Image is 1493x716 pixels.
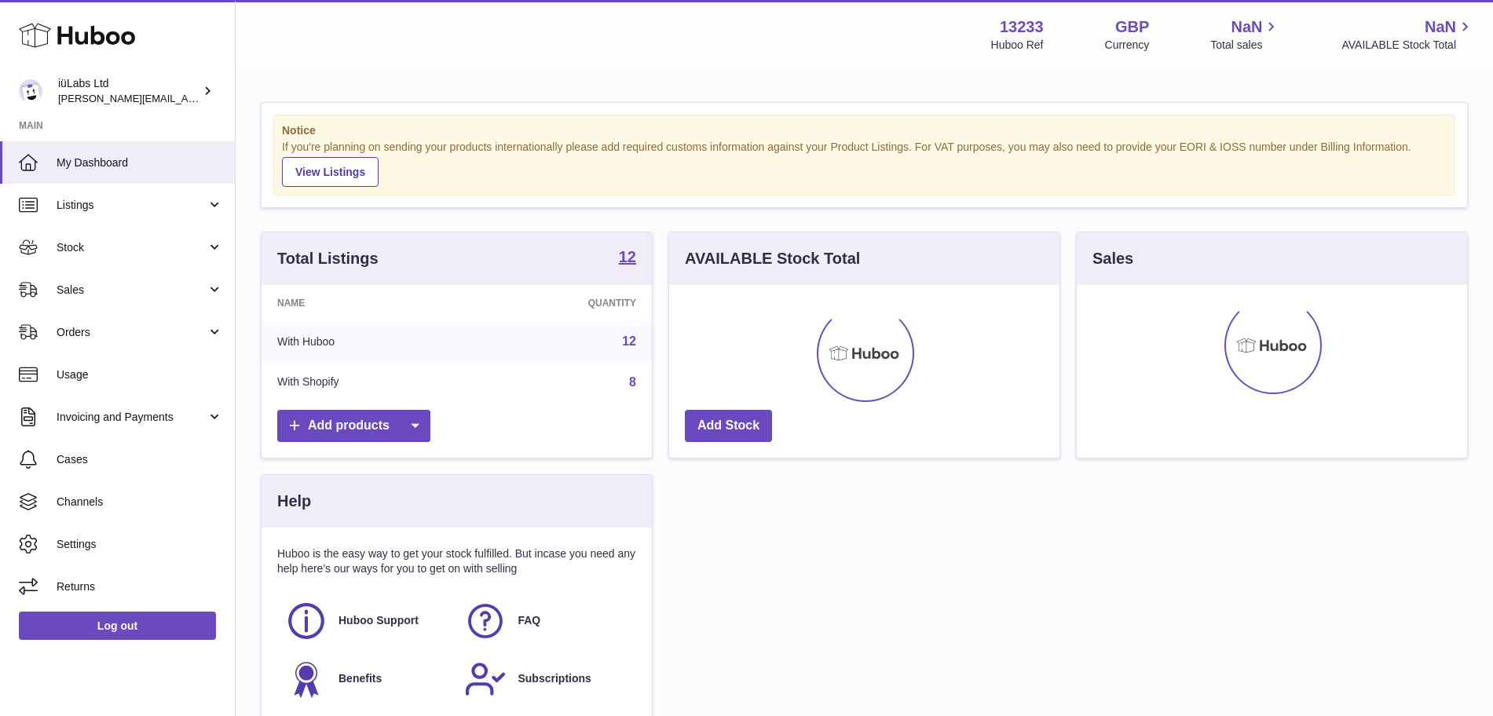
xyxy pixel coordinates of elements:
a: Subscriptions [464,658,628,700]
div: iüLabs Ltd [58,76,199,106]
a: Add Stock [685,410,772,442]
h3: Sales [1092,248,1133,269]
a: View Listings [282,157,379,187]
span: Total sales [1210,38,1280,53]
img: annunziata@iulabs.co [19,79,42,103]
span: FAQ [518,613,540,628]
a: Benefits [285,658,448,700]
span: My Dashboard [57,155,223,170]
p: Huboo is the easy way to get your stock fulfilled. But incase you need any help here's our ways f... [277,546,636,576]
span: Listings [57,198,207,213]
div: Huboo Ref [991,38,1044,53]
span: AVAILABLE Stock Total [1341,38,1474,53]
span: Benefits [338,671,382,686]
span: Channels [57,495,223,510]
td: With Shopify [262,362,472,403]
span: Cases [57,452,223,467]
a: NaN AVAILABLE Stock Total [1341,16,1474,53]
a: NaN Total sales [1210,16,1280,53]
strong: 12 [619,249,636,265]
span: Settings [57,537,223,552]
span: Orders [57,325,207,340]
th: Name [262,285,472,321]
a: 12 [619,249,636,268]
span: Usage [57,367,223,382]
h3: Help [277,491,311,512]
div: Currency [1105,38,1150,53]
a: 12 [622,334,636,348]
span: Returns [57,579,223,594]
span: [PERSON_NAME][EMAIL_ADDRESS][DOMAIN_NAME] [58,92,315,104]
span: Sales [57,283,207,298]
a: Add products [277,410,430,442]
span: Huboo Support [338,613,419,628]
h3: AVAILABLE Stock Total [685,248,860,269]
td: With Huboo [262,321,472,362]
strong: Notice [282,123,1447,138]
a: 8 [629,375,636,389]
a: Log out [19,612,216,640]
strong: GBP [1115,16,1149,38]
strong: 13233 [1000,16,1044,38]
th: Quantity [472,285,652,321]
div: If you're planning on sending your products internationally please add required customs informati... [282,140,1447,187]
span: NaN [1425,16,1456,38]
a: FAQ [464,600,628,642]
span: Invoicing and Payments [57,410,207,425]
span: Subscriptions [518,671,591,686]
span: Stock [57,240,207,255]
h3: Total Listings [277,248,379,269]
a: Huboo Support [285,600,448,642]
span: NaN [1231,16,1262,38]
